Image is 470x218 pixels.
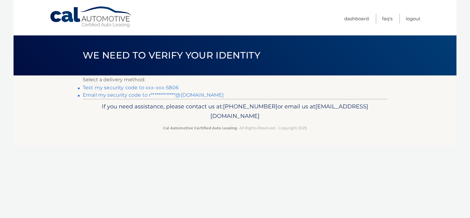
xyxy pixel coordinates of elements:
p: If you need assistance, please contact us at: or email us at [87,102,383,121]
a: Cal Automotive [50,6,133,28]
p: - All Rights Reserved - Copyright 2025 [87,125,383,131]
strong: Cal Automotive Certified Auto Leasing [163,126,237,130]
a: Logout [406,14,420,24]
span: We need to verify your identity [83,50,260,61]
p: Select a delivery method: [83,75,387,84]
a: FAQ's [382,14,392,24]
a: Text my security code to xxx-xxx-5806 [83,85,179,91]
span: [PHONE_NUMBER] [223,103,277,110]
a: Dashboard [344,14,369,24]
